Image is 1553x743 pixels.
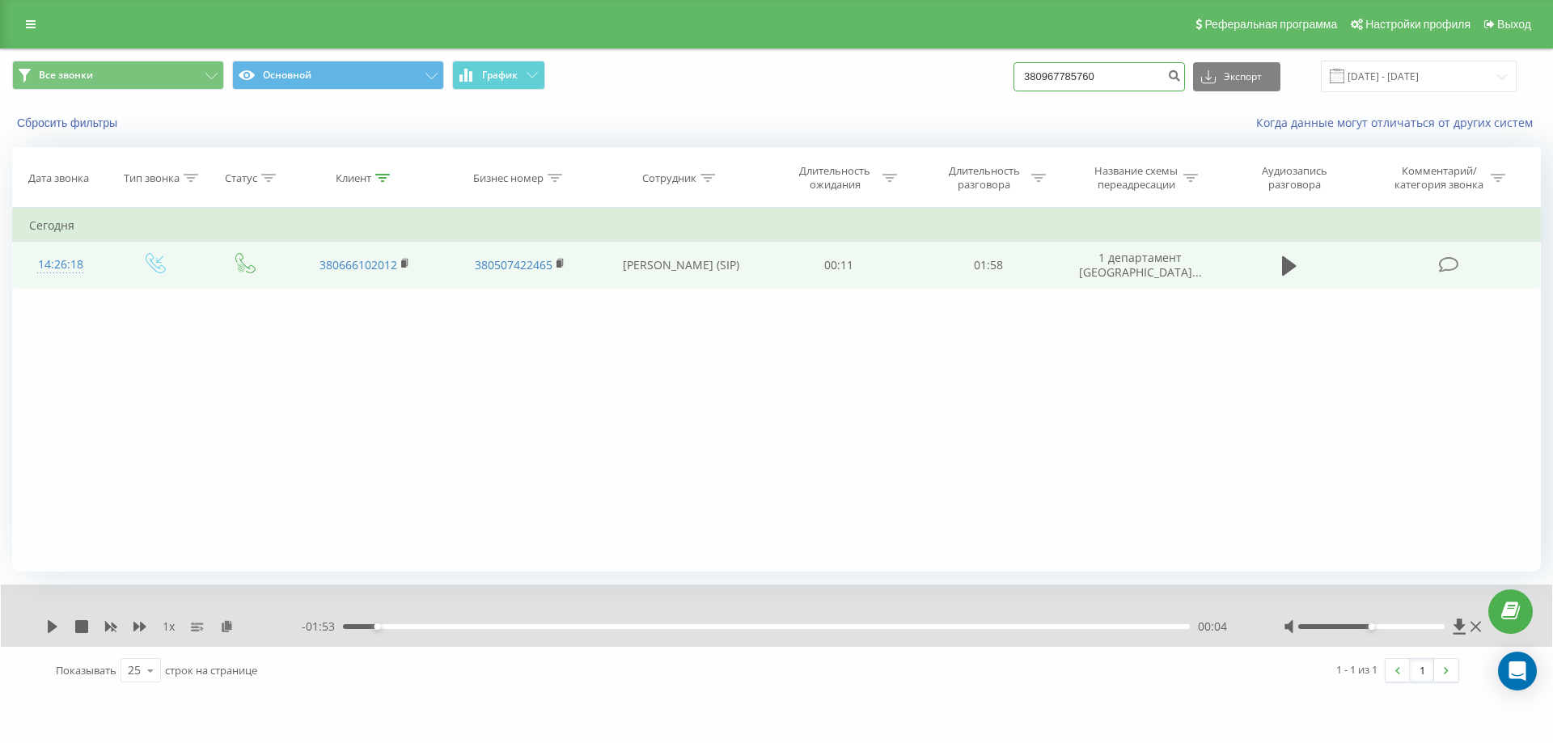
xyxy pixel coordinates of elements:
[1256,115,1541,130] a: Когда данные могут отличаться от других систем
[232,61,444,90] button: Основной
[302,618,343,635] span: - 01:53
[28,171,89,185] div: Дата звонка
[452,61,545,90] button: График
[1368,623,1374,630] div: Accessibility label
[165,663,257,678] span: строк на странице
[124,171,180,185] div: Тип звонка
[1193,62,1280,91] button: Экспорт
[56,663,116,678] span: Показывать
[792,164,878,192] div: Длительность ожидания
[482,70,518,81] span: График
[1336,661,1377,678] div: 1 - 1 из 1
[1198,618,1227,635] span: 00:04
[1204,18,1337,31] span: Реферальная программа
[12,61,224,90] button: Все звонки
[473,171,544,185] div: Бизнес номер
[1497,18,1531,31] span: Выход
[1093,164,1179,192] div: Название схемы переадресации
[1079,250,1202,280] span: 1 департамент [GEOGRAPHIC_DATA]...
[13,209,1541,242] td: Сегодня
[1498,652,1537,690] div: Open Intercom Messenger
[475,257,552,272] a: 380507422465
[764,242,913,289] td: 00:11
[941,164,1027,192] div: Длительность разговора
[1013,62,1185,91] input: Поиск по номеру
[12,116,125,130] button: Сбросить фильтры
[597,242,764,289] td: [PERSON_NAME] (SIP)
[336,171,371,185] div: Клиент
[1365,18,1470,31] span: Настройки профиля
[225,171,257,185] div: Статус
[39,69,93,82] span: Все звонки
[1392,164,1487,192] div: Комментарий/категория звонка
[1242,164,1348,192] div: Аудиозапись разговора
[913,242,1062,289] td: 01:58
[128,662,141,678] div: 25
[29,249,92,281] div: 14:26:18
[642,171,696,185] div: Сотрудник
[374,623,381,630] div: Accessibility label
[163,618,175,635] span: 1 x
[1410,659,1434,682] a: 1
[319,257,397,272] a: 380666102012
